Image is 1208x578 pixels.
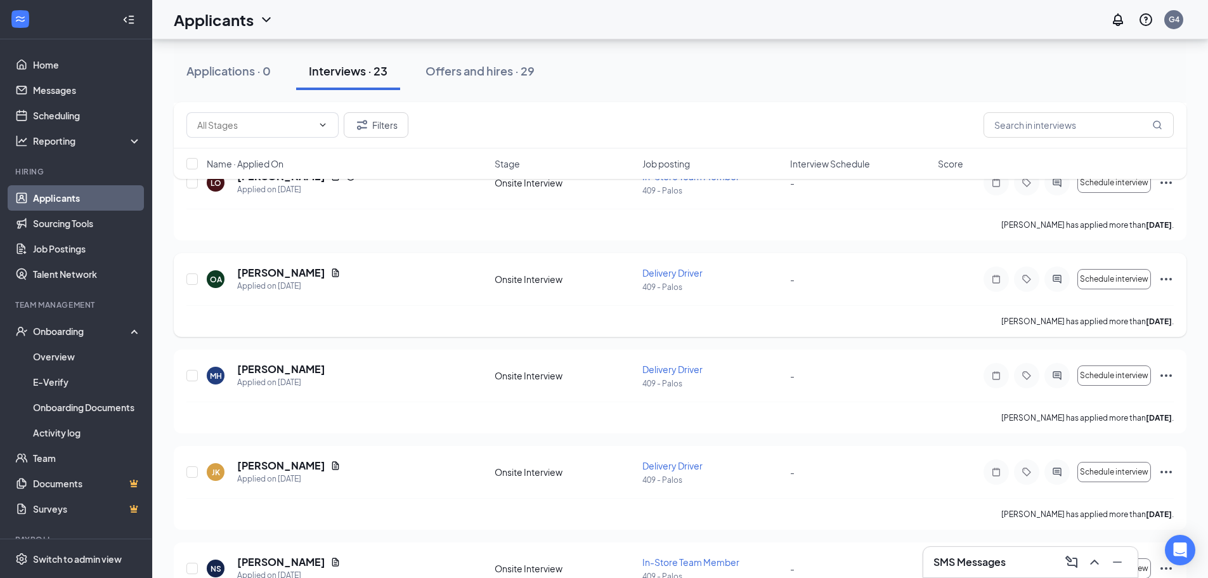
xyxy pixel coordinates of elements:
h5: [PERSON_NAME] [237,555,325,569]
button: ChevronUp [1084,552,1105,572]
span: - [790,273,795,285]
div: Applied on [DATE] [237,473,341,485]
div: Switch to admin view [33,553,122,565]
b: [DATE] [1146,509,1172,519]
svg: Document [330,268,341,278]
a: Onboarding Documents [33,395,141,420]
input: All Stages [197,118,313,132]
h5: [PERSON_NAME] [237,362,325,376]
svg: Ellipses [1159,464,1174,480]
a: DocumentsCrown [33,471,141,496]
svg: Notifications [1110,12,1126,27]
span: - [790,370,795,381]
a: Scheduling [33,103,141,128]
svg: Collapse [122,13,135,26]
span: Delivery Driver [642,267,703,279]
p: [PERSON_NAME] has applied more than . [1001,220,1174,230]
div: Hiring [15,166,139,177]
svg: ActiveChat [1049,274,1065,284]
svg: QuestionInfo [1138,12,1153,27]
svg: Note [989,467,1004,477]
h5: [PERSON_NAME] [237,266,325,280]
a: Sourcing Tools [33,211,141,236]
span: Schedule interview [1080,275,1148,284]
svg: Document [330,557,341,567]
span: Interview Schedule [790,157,870,170]
a: Applicants [33,185,141,211]
p: 409 - Palos [642,475,783,485]
span: Schedule interview [1080,468,1148,476]
div: Team Management [15,299,139,310]
p: 409 - Palos [642,282,783,292]
a: Overview [33,344,141,369]
span: Stage [495,157,520,170]
p: [PERSON_NAME] has applied more than . [1001,509,1174,520]
a: Team [33,445,141,471]
span: In-Store Team Member [642,556,739,568]
span: Delivery Driver [642,364,703,375]
button: ComposeMessage [1062,552,1082,572]
p: 409 - Palos [642,378,783,389]
a: E-Verify [33,369,141,395]
a: Activity log [33,420,141,445]
div: Offers and hires · 29 [425,63,535,79]
p: [PERSON_NAME] has applied more than . [1001,412,1174,423]
svg: Tag [1019,371,1034,381]
div: Applications · 0 [186,63,271,79]
span: Delivery Driver [642,460,703,471]
input: Search in interviews [984,112,1174,138]
svg: UserCheck [15,325,28,338]
button: Schedule interview [1077,269,1151,289]
div: NS [211,563,221,574]
svg: WorkstreamLogo [14,13,27,25]
b: [DATE] [1146,413,1172,423]
span: - [790,563,795,574]
span: Job posting [642,157,690,170]
b: [DATE] [1146,220,1172,230]
svg: ChevronUp [1087,555,1102,570]
svg: Tag [1019,274,1034,284]
div: Reporting [33,135,142,147]
span: Score [938,157,963,170]
div: Onsite Interview [495,369,635,382]
div: Applied on [DATE] [237,376,325,389]
div: Onsite Interview [495,466,635,478]
div: Open Intercom Messenger [1165,535,1195,565]
svg: Note [989,371,1004,381]
div: MH [210,371,222,381]
button: Minimize [1107,552,1127,572]
svg: ChevronDown [259,12,274,27]
svg: ComposeMessage [1064,555,1079,570]
button: Schedule interview [1077,462,1151,482]
svg: Tag [1019,467,1034,477]
p: [PERSON_NAME] has applied more than . [1001,316,1174,327]
svg: MagnifyingGlass [1152,120,1162,130]
h3: SMS Messages [933,555,1006,569]
span: Name · Applied On [207,157,283,170]
b: [DATE] [1146,317,1172,326]
div: Onsite Interview [495,273,635,286]
svg: Document [330,461,341,471]
svg: Minimize [1110,555,1125,570]
svg: ActiveChat [1049,467,1065,477]
button: Filter Filters [344,112,408,138]
svg: Filter [354,117,370,133]
div: Payroll [15,534,139,545]
svg: Ellipses [1159,368,1174,383]
svg: Ellipses [1159,272,1174,287]
div: JK [212,467,220,478]
a: Job Postings [33,236,141,261]
svg: Analysis [15,135,28,147]
div: OA [210,274,222,285]
div: Interviews · 23 [309,63,387,79]
h1: Applicants [174,9,254,30]
span: - [790,466,795,478]
a: SurveysCrown [33,496,141,522]
h5: [PERSON_NAME] [237,459,325,473]
svg: ActiveChat [1049,371,1065,381]
div: G4 [1169,14,1179,25]
svg: Ellipses [1159,561,1174,576]
svg: Settings [15,553,28,565]
svg: ChevronDown [318,120,328,130]
button: Schedule interview [1077,365,1151,386]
